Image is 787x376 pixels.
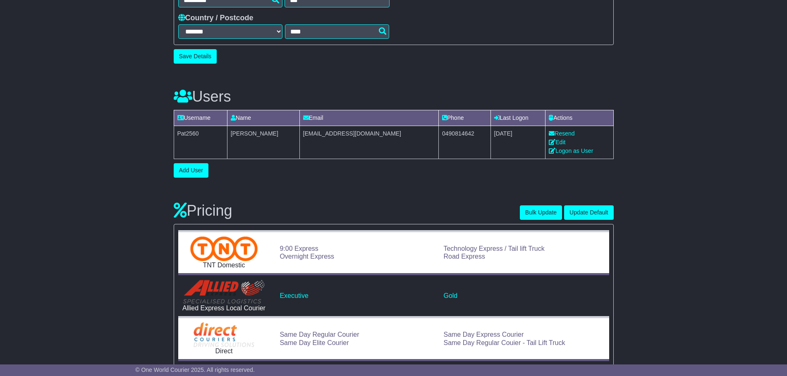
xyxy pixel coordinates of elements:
[135,366,255,373] span: © One World Courier 2025. All rights reserved.
[174,126,227,159] td: Pat2560
[439,110,491,126] td: Phone
[545,110,613,126] td: Actions
[190,236,258,261] img: TNT Domestic
[182,261,266,269] div: TNT Domestic
[549,130,574,137] a: Resend
[174,88,614,105] h3: Users
[227,126,299,159] td: [PERSON_NAME]
[299,110,439,126] td: Email
[227,110,299,126] td: Name
[174,49,217,64] button: Save Details
[174,163,208,178] button: Add User
[178,14,254,23] label: Country / Postcode
[443,331,524,338] a: Same Day Express Courier
[520,205,562,220] button: Bulk Update
[439,126,491,159] td: 0490814642
[443,245,544,252] a: Technology Express / Tail lift Truck
[182,347,266,355] div: Direct
[490,110,545,126] td: Last Logon
[443,339,565,346] a: Same Day Regular Couier - Tail Lift Truck
[280,331,359,338] a: Same Day Regular Courier
[280,292,308,299] a: Executive
[182,304,266,312] div: Allied Express Local Courier
[443,253,485,260] a: Road Express
[564,205,613,220] button: Update Default
[182,279,265,304] img: Allied Express Local Courier
[280,245,318,252] a: 9:00 Express
[280,339,349,346] a: Same Day Elite Courier
[280,253,334,260] a: Overnight Express
[174,202,520,219] h3: Pricing
[174,110,227,126] td: Username
[443,292,457,299] a: Gold
[549,148,593,154] a: Logon as User
[549,139,565,145] a: Edit
[299,126,439,159] td: [EMAIL_ADDRESS][DOMAIN_NAME]
[490,126,545,159] td: [DATE]
[194,322,255,347] img: Direct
